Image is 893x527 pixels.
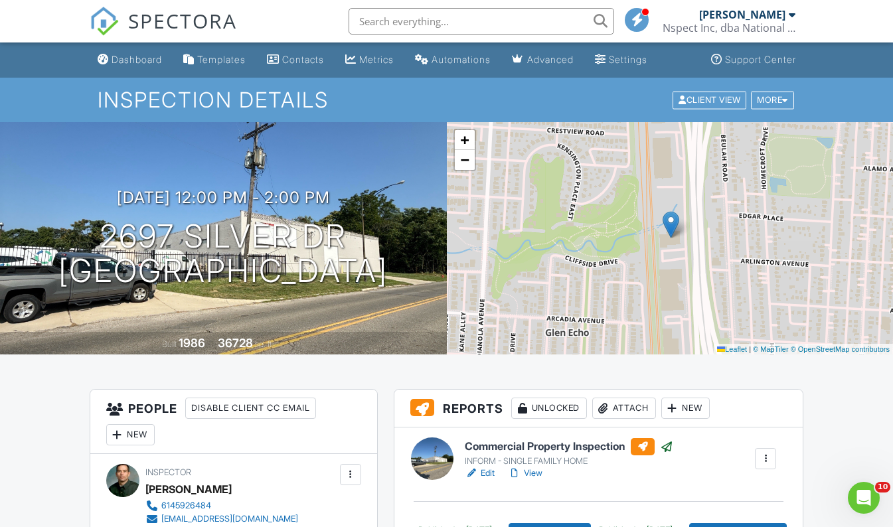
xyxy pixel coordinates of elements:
h3: [DATE] 12:00 pm - 2:00 pm [117,188,330,206]
div: [PERSON_NAME] [699,8,785,21]
div: Support Center [725,54,796,65]
div: 6145926484 [161,500,211,511]
div: Unlocked [511,398,587,419]
div: More [751,91,794,109]
div: INFORM - SINGLE FAMILY HOME [465,456,673,467]
div: Metrics [359,54,394,65]
div: 1986 [179,336,205,350]
div: New [106,424,155,445]
div: Dashboard [112,54,162,65]
a: Zoom in [455,130,475,150]
div: Nspect Inc, dba National Property Inspections [663,21,795,35]
a: SPECTORA [90,18,237,46]
a: [EMAIL_ADDRESS][DOMAIN_NAME] [145,512,298,526]
a: View [508,467,542,480]
div: Attach [592,398,656,419]
div: [EMAIL_ADDRESS][DOMAIN_NAME] [161,514,298,524]
a: Client View [671,94,750,104]
span: SPECTORA [128,7,237,35]
div: Templates [197,54,246,65]
span: Inspector [145,467,191,477]
a: Dashboard [92,48,167,72]
img: The Best Home Inspection Software - Spectora [90,7,119,36]
div: Contacts [282,54,324,65]
a: Metrics [340,48,399,72]
a: Templates [178,48,251,72]
a: © OpenStreetMap contributors [791,345,890,353]
a: 6145926484 [145,499,298,512]
a: Contacts [262,48,329,72]
a: Support Center [706,48,801,72]
a: Commercial Property Inspection INFORM - SINGLE FAMILY HOME [465,438,673,467]
span: + [460,131,469,148]
h3: Reports [394,390,803,427]
div: Disable Client CC Email [185,398,316,419]
div: Settings [609,54,647,65]
div: New [661,398,710,419]
h1: Inspection Details [98,88,795,112]
span: | [749,345,751,353]
h6: Commercial Property Inspection [465,438,673,455]
img: Marker [663,211,679,238]
h1: 2697 Silver Dr [GEOGRAPHIC_DATA] [58,219,388,289]
h3: People [90,390,377,454]
iframe: Intercom live chat [848,482,880,514]
a: Automations (Basic) [410,48,496,72]
a: Zoom out [455,150,475,170]
a: © MapTiler [753,345,789,353]
div: Automations [432,54,491,65]
div: 36728 [218,336,253,350]
input: Search everything... [349,8,614,35]
div: Client View [673,91,746,109]
a: Leaflet [717,345,747,353]
div: [PERSON_NAME] [145,479,232,499]
span: − [460,151,469,168]
a: Edit [465,467,495,480]
div: Advanced [527,54,574,65]
a: Advanced [507,48,579,72]
span: 10 [875,482,890,492]
span: Built [162,339,177,349]
span: sq. ft. [255,339,274,349]
a: Settings [590,48,653,72]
